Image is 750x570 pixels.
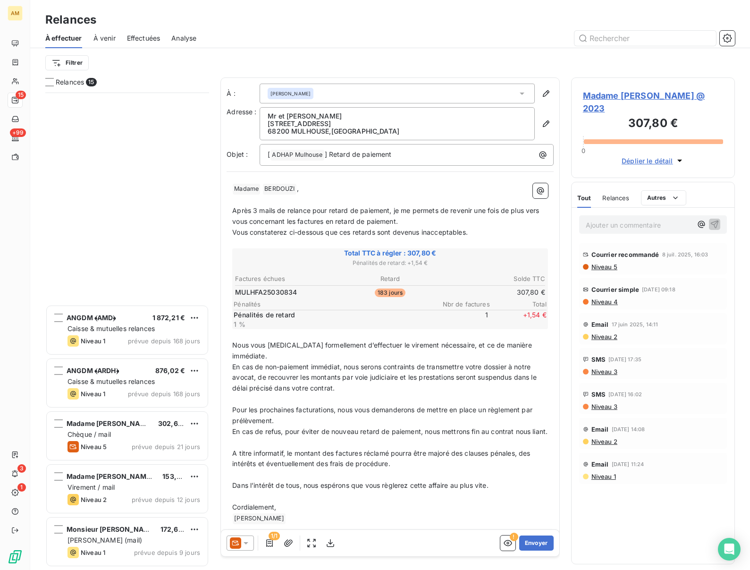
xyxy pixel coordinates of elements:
[234,300,433,308] span: Pénalités
[160,525,188,533] span: 172,67 €
[232,503,276,511] span: Cordialement,
[268,120,527,128] p: [STREET_ADDRESS]
[591,286,639,293] span: Courrier simple
[8,549,23,564] img: Logo LeanPay
[128,390,200,398] span: prévue depuis 168 jours
[612,426,645,432] span: [DATE] 14:08
[45,34,82,43] span: À effectuer
[590,368,617,375] span: Niveau 3
[171,34,196,43] span: Analyse
[158,419,188,427] span: 302,68 €
[297,184,299,192] span: ,
[227,89,260,98] label: À :
[67,419,161,427] span: Madame [PERSON_NAME] @
[608,391,642,397] span: [DATE] 16:02
[162,472,191,480] span: 153,30 €
[45,93,209,570] div: grid
[56,77,84,87] span: Relances
[591,391,606,398] span: SMS
[152,314,185,322] span: 1 872,21 €
[10,128,26,137] span: +99
[602,194,629,202] span: Relances
[270,90,311,97] span: [PERSON_NAME]
[227,108,256,116] span: Adresse :
[227,150,248,158] span: Objet :
[590,438,617,445] span: Niveau 2
[67,430,111,438] span: Chèque / mail
[93,34,116,43] span: À venir
[263,184,296,195] span: BERDOUZI
[132,496,200,503] span: prévue depuis 12 jours
[612,322,658,327] span: 17 juin 2025, 14:11
[718,538,741,561] div: Open Intercom Messenger
[233,513,286,524] span: [PERSON_NAME]
[67,483,115,491] span: Virement / mail
[431,310,488,329] span: 1
[45,11,96,28] h3: Relances
[662,252,708,257] span: 8 juil. 2025, 16:03
[433,300,490,308] span: Nbr de factures
[8,6,23,21] div: AM
[17,464,26,473] span: 3
[443,274,546,284] th: Solde TTC
[134,549,200,556] span: prévue depuis 9 jours
[232,363,539,392] span: En cas de non-paiement immédiat, nous serons contraints de transmettre votre dossier à notre avoc...
[619,155,687,166] button: Déplier le détail
[325,150,392,158] span: ] Retard de paiement
[234,259,547,267] span: Pénalités de retard : + 1,54 €
[574,31,716,46] input: Rechercher
[67,324,155,332] span: Caisse & mutuelles relances
[81,337,105,345] span: Niveau 1
[519,536,554,551] button: Envoyer
[583,89,723,115] span: Madame [PERSON_NAME] @ 2023
[81,496,107,503] span: Niveau 2
[338,274,441,284] th: Retard
[583,115,723,134] h3: 307,80 €
[232,449,532,468] span: A titre informatif, le montant des factures réclamé pourra être majoré des clauses pénales, des i...
[127,34,160,43] span: Effectuées
[45,55,89,70] button: Filtrer
[67,314,116,322] span: ANGDM ﴾AMD﴿
[233,184,260,195] span: Madame
[268,112,527,120] p: Mr et [PERSON_NAME]
[232,406,534,425] span: Pour les prochaines facturations, nous vous demanderons de mettre en place un règlement par prélè...
[17,483,26,492] span: 1
[132,443,200,451] span: prévue depuis 21 jours
[269,532,280,540] span: 1/1
[67,536,142,544] span: [PERSON_NAME] (mail)
[234,320,430,329] p: 1 %
[81,549,105,556] span: Niveau 1
[443,287,546,298] td: 307,80 €
[67,472,180,480] span: Madame [PERSON_NAME] @ 2023
[490,310,547,329] span: + 1,54 €
[612,461,644,467] span: [DATE] 11:24
[591,321,609,328] span: Email
[232,228,468,236] span: Vous constaterez ci-dessous que ces retards sont devenus inacceptables.
[642,287,675,292] span: [DATE] 09:18
[232,341,534,360] span: Nous vous [MEDICAL_DATA] formellement d’effectuer le virement nécessaire, et ce de manière immédi...
[235,274,337,284] th: Factures échues
[235,288,297,297] span: MULHFA25030834
[581,147,585,154] span: 0
[234,310,430,320] p: Pénalités de retard
[591,356,606,363] span: SMS
[67,377,155,385] span: Caisse & mutuelles relances
[590,298,618,306] span: Niveau 4
[591,460,609,468] span: Email
[16,91,26,99] span: 15
[232,206,541,225] span: Après 3 mails de relance pour retard de paiement, je me permets de revenir une fois de plus vers ...
[81,390,105,398] span: Niveau 1
[641,190,687,205] button: Autres
[67,525,165,533] span: Monsieur [PERSON_NAME] @
[234,248,547,258] span: Total TTC à régler : 307,80 €
[622,156,673,166] span: Déplier le détail
[590,473,616,480] span: Niveau 1
[232,427,548,435] span: En cas de refus, pour éviter de nouveau retard de paiement, nous mettrons fin au contrat nous liant.
[490,300,547,308] span: Total
[270,150,324,161] span: ADHAP Mulhouse
[590,333,617,340] span: Niveau 2
[67,366,119,374] span: ANGDM ﴾ARDH﴿
[608,357,641,362] span: [DATE] 17:35
[268,128,527,135] p: 68200 MULHOUSE , [GEOGRAPHIC_DATA]
[577,194,591,202] span: Tout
